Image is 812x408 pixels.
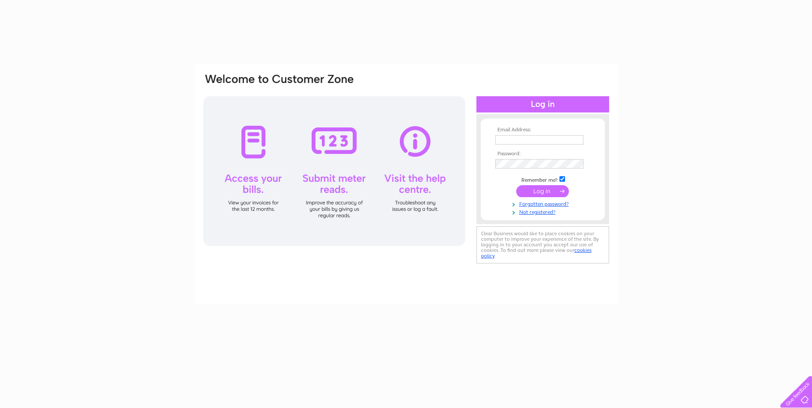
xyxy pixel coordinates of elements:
[493,151,592,157] th: Password:
[493,175,592,183] td: Remember me?
[495,207,592,216] a: Not registered?
[481,247,592,259] a: cookies policy
[493,127,592,133] th: Email Address:
[516,185,569,197] input: Submit
[476,226,609,263] div: Clear Business would like to place cookies on your computer to improve your experience of the sit...
[495,199,592,207] a: Forgotten password?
